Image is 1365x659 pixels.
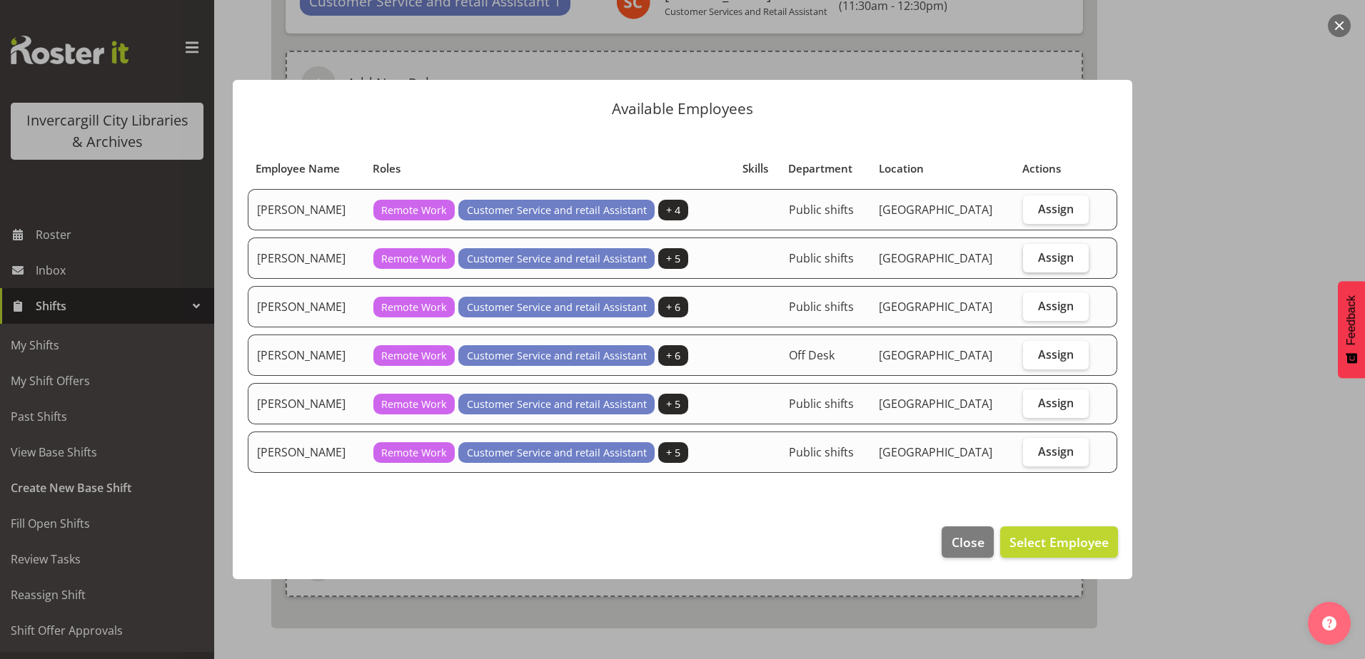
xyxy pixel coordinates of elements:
span: [GEOGRAPHIC_DATA] [879,202,992,218]
span: Customer Service and retail Assistant [467,300,647,315]
span: Public shifts [789,250,854,266]
span: Remote Work [381,397,447,412]
span: Public shifts [789,396,854,412]
span: [GEOGRAPHIC_DATA] [879,396,992,412]
span: Remote Work [381,300,447,315]
td: [PERSON_NAME] [248,334,365,376]
span: + 4 [666,203,680,218]
span: Assign [1038,347,1074,362]
span: Assign [1038,396,1074,410]
span: + 6 [666,300,680,315]
span: Public shifts [789,202,854,218]
span: Assign [1038,444,1074,459]
span: Assign [1038,250,1074,265]
p: Available Employees [247,101,1118,116]
span: Assign [1038,202,1074,216]
button: Close [942,526,993,558]
span: Remote Work [381,251,447,267]
span: Customer Service and retail Assistant [467,251,647,267]
span: + 6 [666,348,680,364]
div: Roles [373,160,726,177]
span: Public shifts [789,444,854,460]
span: Close [952,533,984,551]
span: + 5 [666,251,680,267]
td: [PERSON_NAME] [248,431,365,473]
td: [PERSON_NAME] [248,237,365,279]
span: Feedback [1345,295,1358,345]
td: [PERSON_NAME] [248,189,365,230]
td: [PERSON_NAME] [248,383,365,424]
span: Select Employee [1009,533,1109,551]
span: Remote Work [381,348,447,364]
span: Remote Work [381,203,447,218]
span: Assign [1038,299,1074,313]
span: [GEOGRAPHIC_DATA] [879,444,992,460]
span: Customer Service and retail Assistant [467,397,647,412]
div: Actions [1022,160,1089,177]
span: [GEOGRAPHIC_DATA] [879,299,992,315]
div: Skills [742,160,772,177]
span: [GEOGRAPHIC_DATA] [879,250,992,266]
span: Customer Service and retail Assistant [467,348,647,364]
span: Remote Work [381,445,447,461]
div: Location [879,160,1007,177]
span: + 5 [666,397,680,412]
span: Customer Service and retail Assistant [467,203,647,218]
button: Select Employee [1000,526,1118,558]
span: Customer Service and retail Assistant [467,445,647,461]
td: [PERSON_NAME] [248,286,365,327]
span: + 5 [666,445,680,461]
button: Feedback - Show survey [1338,281,1365,378]
div: Department [788,160,862,177]
span: [GEOGRAPHIC_DATA] [879,347,992,363]
span: Off Desk [789,347,835,363]
img: help-xxl-2.png [1322,616,1336,630]
span: Public shifts [789,299,854,315]
div: Employee Name [256,160,356,177]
